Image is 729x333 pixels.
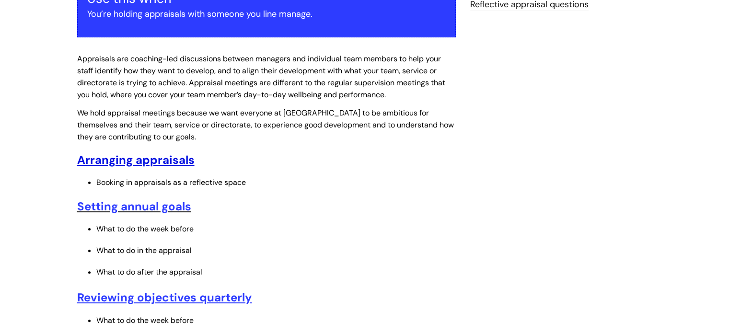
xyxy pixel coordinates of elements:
[96,245,192,255] span: What to do in the appraisal
[96,267,202,277] span: What to do after the appraisal
[87,6,446,22] p: You’re holding appraisals with someone you line manage.
[77,108,454,142] span: We hold appraisal meetings because we want everyone at [GEOGRAPHIC_DATA] to be ambitious for them...
[77,152,195,167] a: Arranging appraisals
[96,177,246,187] span: Booking in appraisals as a reflective space
[77,290,252,305] a: Reviewing objectives quarterly
[77,199,191,214] a: Setting annual goals
[77,54,445,99] span: Appraisals are coaching-led discussions between managers and individual team members to help your...
[96,315,194,325] span: What to do the week before
[96,224,194,234] span: What to do the week before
